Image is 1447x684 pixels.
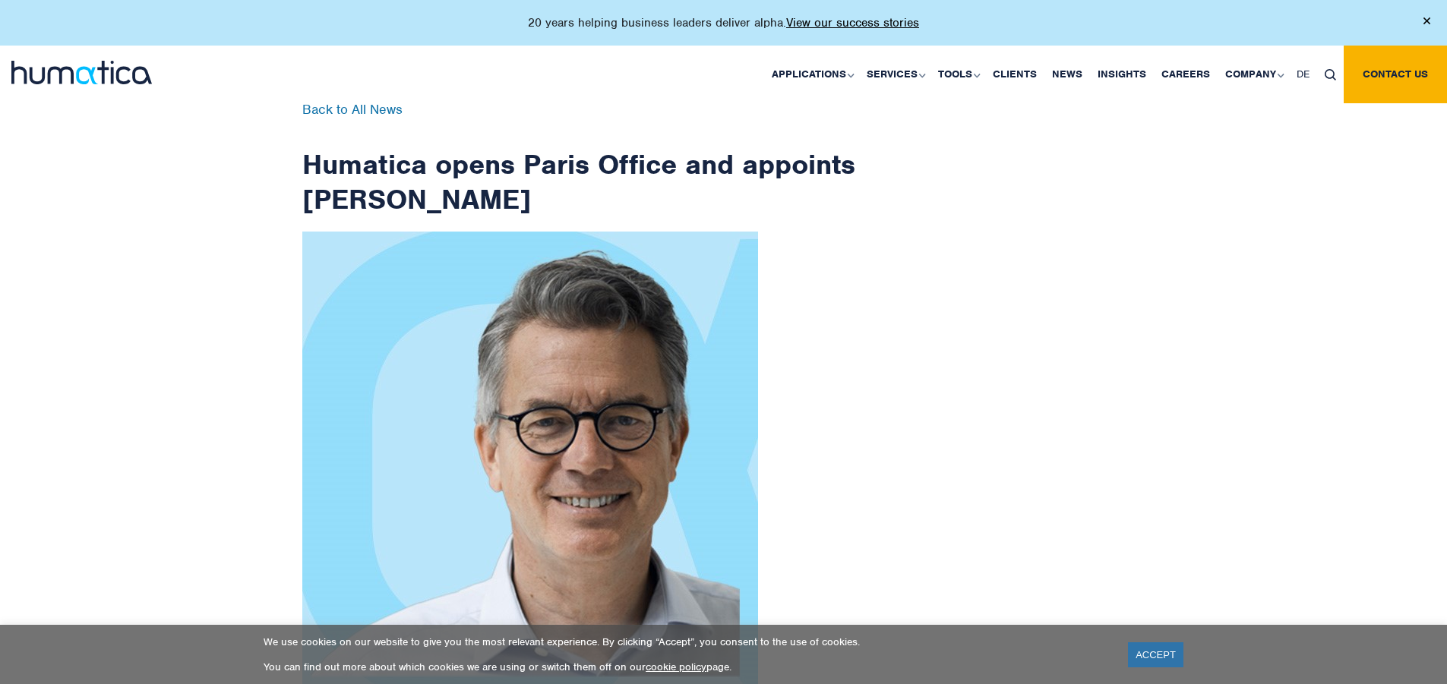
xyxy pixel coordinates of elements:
a: Clients [985,46,1044,103]
a: Applications [764,46,859,103]
a: ACCEPT [1128,642,1183,667]
a: Careers [1154,46,1218,103]
a: DE [1289,46,1317,103]
span: DE [1297,68,1310,80]
a: Back to All News [302,101,403,118]
img: logo [11,61,152,84]
p: You can find out more about which cookies we are using or switch them off on our page. [264,660,1109,673]
a: cookie policy [646,660,706,673]
a: News [1044,46,1090,103]
a: Insights [1090,46,1154,103]
a: Contact us [1344,46,1447,103]
p: We use cookies on our website to give you the most relevant experience. By clicking “Accept”, you... [264,635,1109,648]
p: 20 years helping business leaders deliver alpha. [528,15,919,30]
img: search_icon [1325,69,1336,80]
a: View our success stories [786,15,919,30]
a: Tools [930,46,985,103]
h1: Humatica opens Paris Office and appoints [PERSON_NAME] [302,103,857,216]
a: Services [859,46,930,103]
a: Company [1218,46,1289,103]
